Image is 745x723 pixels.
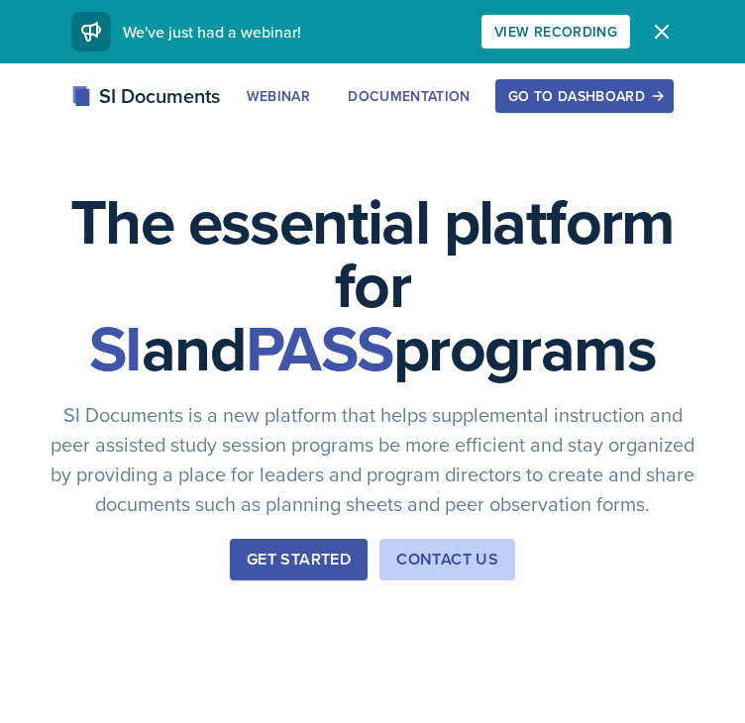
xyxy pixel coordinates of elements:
button: Webinar [234,79,323,113]
button: Contact Us [379,539,515,580]
button: View Recording [481,15,630,49]
div: Webinar [247,88,310,104]
span: We've just had a webinar! [123,21,301,43]
div: Contact Us [396,548,498,571]
div: Get Started [247,548,351,571]
div: View Recording [494,24,617,40]
button: Go to Dashboard [495,79,674,113]
button: Get Started [230,539,368,580]
button: Documentation [335,79,483,113]
div: Go to Dashboard [508,88,661,104]
div: Documentation [348,88,471,104]
div: SI Documents [71,81,220,111]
